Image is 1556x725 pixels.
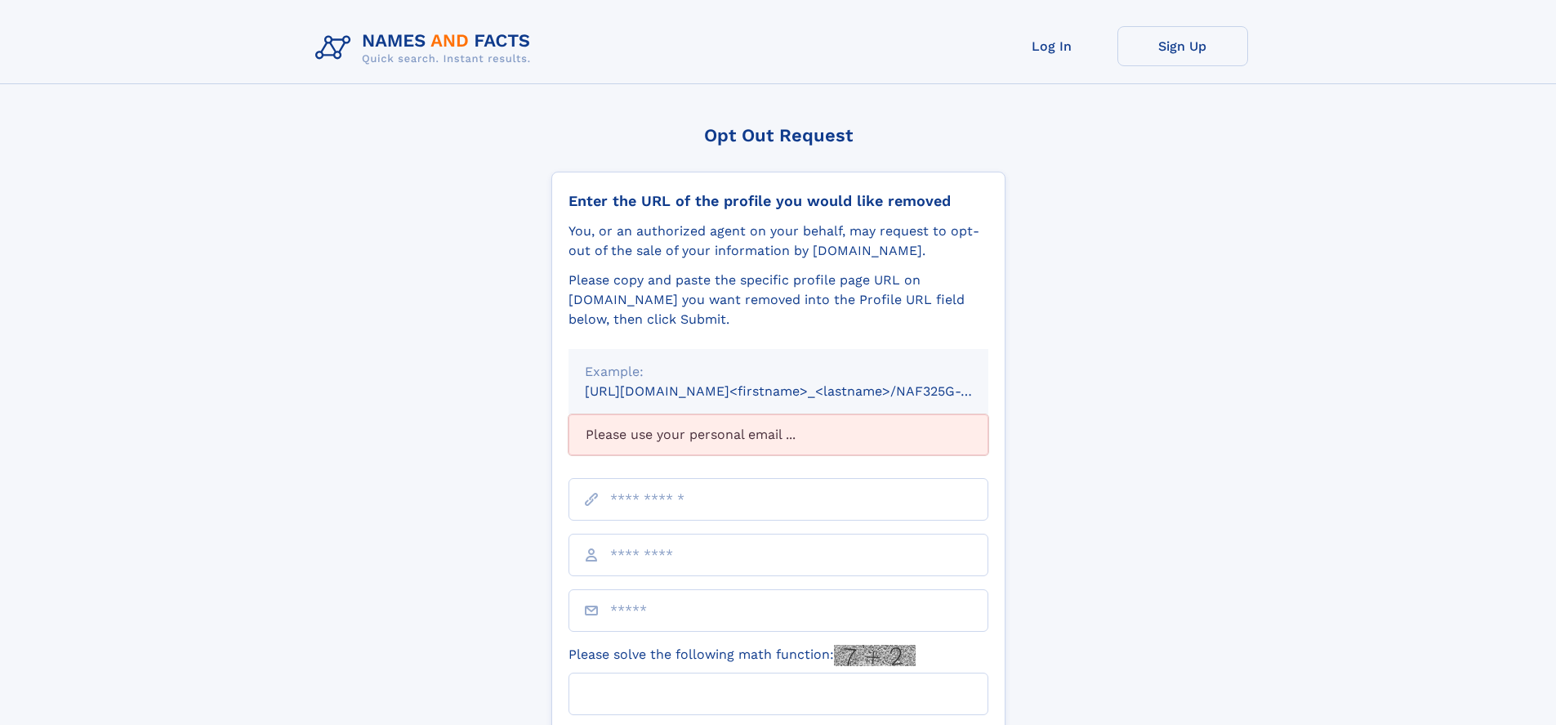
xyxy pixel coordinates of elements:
img: Logo Names and Facts [309,26,544,70]
div: Please use your personal email ... [568,414,988,455]
div: Enter the URL of the profile you would like removed [568,192,988,210]
label: Please solve the following math function: [568,645,916,666]
div: Opt Out Request [551,125,1005,145]
a: Log In [987,26,1117,66]
a: Sign Up [1117,26,1248,66]
div: Example: [585,362,972,382]
small: [URL][DOMAIN_NAME]<firstname>_<lastname>/NAF325G-xxxxxxxx [585,383,1019,399]
div: You, or an authorized agent on your behalf, may request to opt-out of the sale of your informatio... [568,222,988,261]
div: Please copy and paste the specific profile page URL on [DOMAIN_NAME] you want removed into the Pr... [568,271,988,329]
